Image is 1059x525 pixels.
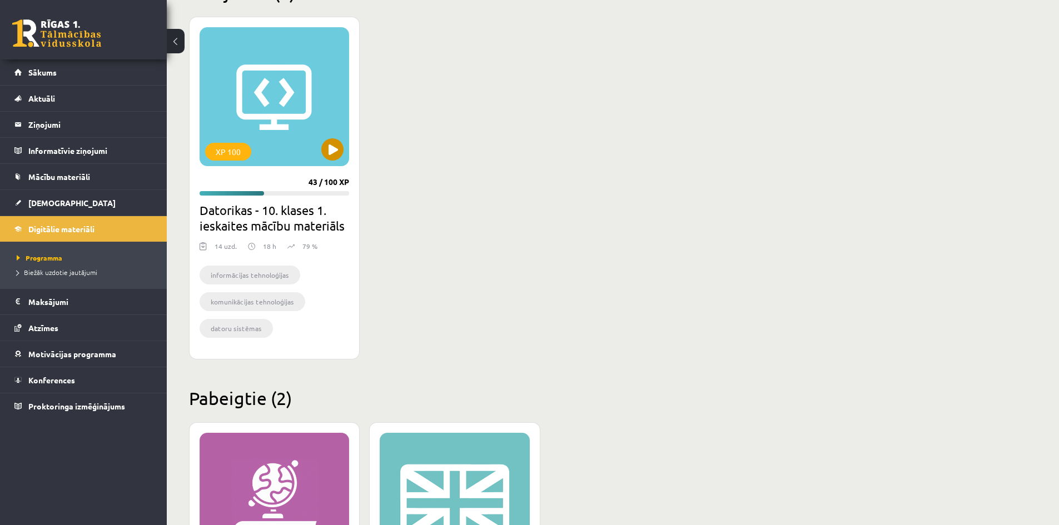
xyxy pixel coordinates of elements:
li: datoru sistēmas [200,319,273,338]
a: Digitālie materiāli [14,216,153,242]
p: 18 h [263,241,276,251]
span: Sākums [28,67,57,77]
a: Aktuāli [14,86,153,111]
span: [DEMOGRAPHIC_DATA] [28,198,116,208]
span: Digitālie materiāli [28,224,95,234]
a: Programma [17,253,156,263]
span: Mācību materiāli [28,172,90,182]
span: Aktuāli [28,93,55,103]
a: Atzīmes [14,315,153,341]
span: Programma [17,253,62,262]
a: Ziņojumi [14,112,153,137]
h2: Datorikas - 10. klases 1. ieskaites mācību materiāls [200,202,349,233]
a: Rīgas 1. Tālmācības vidusskola [12,19,101,47]
a: Biežāk uzdotie jautājumi [17,267,156,277]
a: Proktoringa izmēģinājums [14,393,153,419]
div: 14 uzd. [215,241,237,258]
li: informācijas tehnoloģijas [200,266,300,284]
a: Motivācijas programma [14,341,153,367]
span: Biežāk uzdotie jautājumi [17,268,97,277]
span: Motivācijas programma [28,349,116,359]
legend: Ziņojumi [28,112,153,137]
li: komunikācijas tehnoloģijas [200,292,305,311]
p: 79 % [302,241,317,251]
div: XP 100 [205,143,251,161]
span: Proktoringa izmēģinājums [28,401,125,411]
a: Informatīvie ziņojumi [14,138,153,163]
a: Mācību materiāli [14,164,153,189]
a: [DEMOGRAPHIC_DATA] [14,190,153,216]
h2: Pabeigtie (2) [189,387,901,409]
legend: Maksājumi [28,289,153,314]
a: Maksājumi [14,289,153,314]
legend: Informatīvie ziņojumi [28,138,153,163]
span: Konferences [28,375,75,385]
a: Sākums [14,59,153,85]
span: Atzīmes [28,323,58,333]
a: Konferences [14,367,153,393]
